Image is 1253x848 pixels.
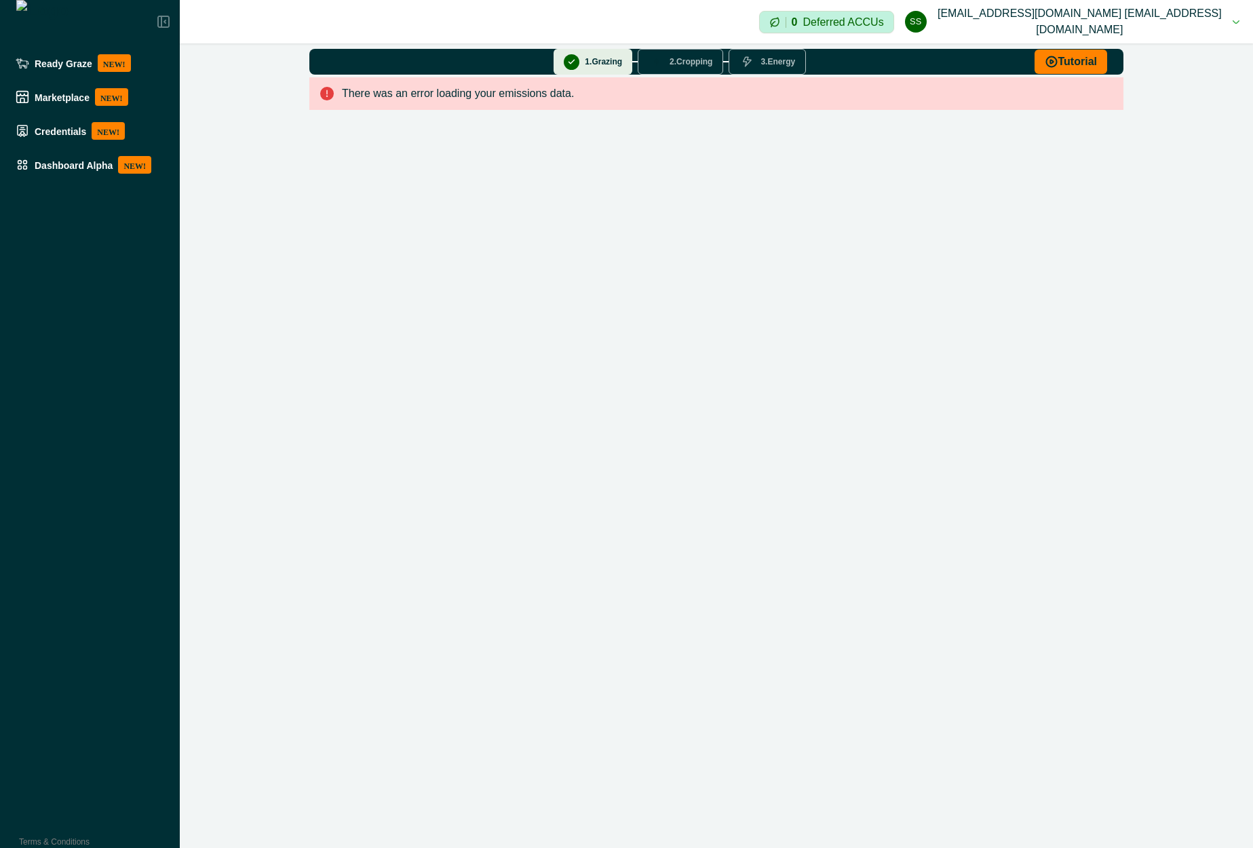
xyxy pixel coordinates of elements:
p: Deferred ACCUs [803,17,884,27]
a: MarketplaceNEW! [10,83,170,111]
p: 0 [792,17,798,28]
p: Dashboard Alpha [35,159,113,170]
p: NEW! [118,156,151,174]
a: Dashboard AlphaNEW! [10,151,170,179]
p: NEW! [92,122,125,140]
button: 1.Grazing [554,49,632,75]
a: Ready GrazeNEW! [10,49,170,77]
p: NEW! [95,88,128,106]
button: Tutorial [1035,50,1107,74]
p: Ready Graze [35,58,92,69]
a: CredentialsNEW! [10,117,170,145]
button: 3.Energy [729,49,806,75]
p: NEW! [98,54,131,72]
p: Credentials [35,126,86,136]
button: 2.Cropping [638,49,723,75]
a: Terms & Conditions [19,837,90,847]
p: Marketplace [35,92,90,102]
div: There was an error loading your emissions data. [309,77,1123,110]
